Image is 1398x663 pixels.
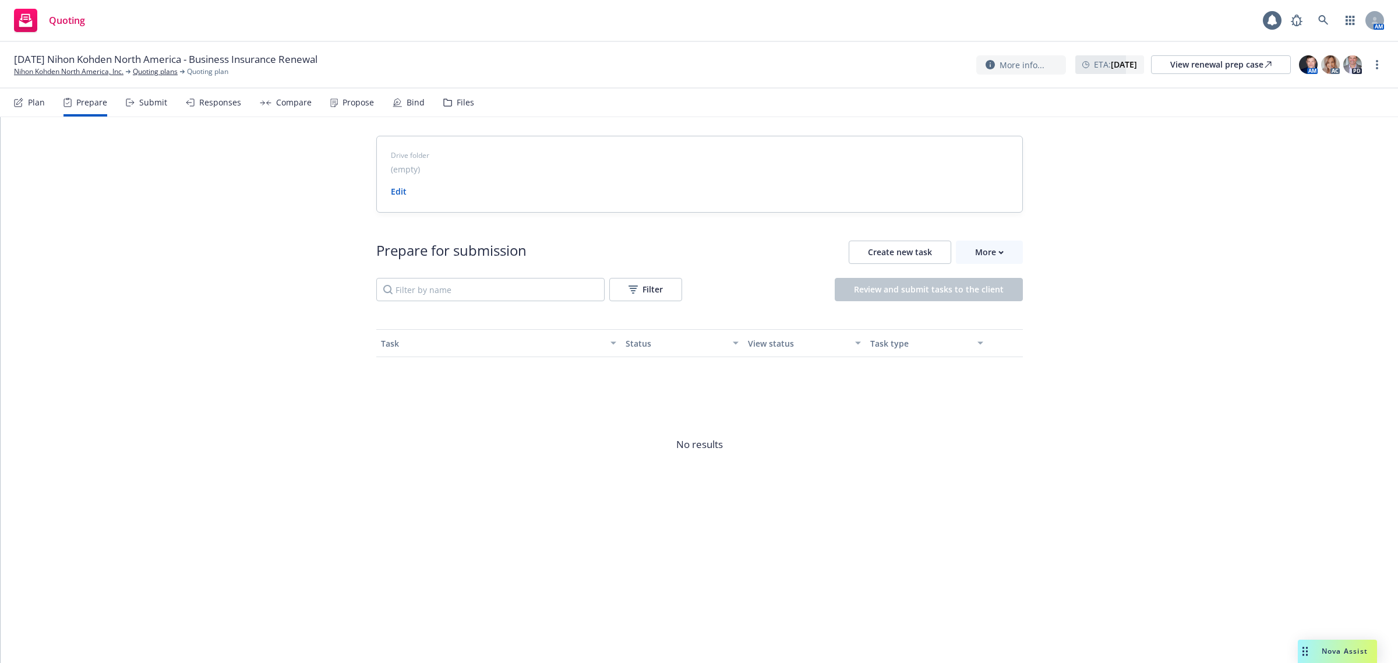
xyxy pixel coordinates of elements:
[9,4,90,37] a: Quoting
[1094,58,1137,70] span: ETA :
[28,98,45,107] div: Plan
[748,337,848,350] div: View status
[49,16,85,25] span: Quoting
[1370,58,1384,72] a: more
[743,329,866,357] button: View status
[343,98,374,107] div: Propose
[1170,56,1272,73] div: View renewal prep case
[457,98,474,107] div: Files
[1321,55,1340,74] img: photo
[14,66,123,77] a: Nihon Kohden North America, Inc.
[391,163,420,175] span: (empty)
[1151,55,1291,74] a: View renewal prep case
[1111,59,1137,70] strong: [DATE]
[407,98,425,107] div: Bind
[199,98,241,107] div: Responses
[854,284,1004,295] span: Review and submit tasks to the client
[76,98,107,107] div: Prepare
[621,329,743,357] button: Status
[187,66,228,77] span: Quoting plan
[1312,9,1335,32] a: Search
[14,52,317,66] span: [DATE] Nihon Kohden North America - Business Insurance Renewal
[139,98,167,107] div: Submit
[376,357,1023,532] span: No results
[133,66,178,77] a: Quoting plans
[868,246,932,258] span: Create new task
[870,337,970,350] div: Task type
[276,98,312,107] div: Compare
[376,241,527,264] div: Prepare for submission
[1299,55,1318,74] img: photo
[1339,9,1362,32] a: Switch app
[376,329,621,357] button: Task
[849,241,951,264] button: Create new task
[866,329,988,357] button: Task type
[1000,59,1044,71] span: More info...
[629,278,663,301] div: Filter
[391,150,1008,161] span: Drive folder
[626,337,726,350] div: Status
[609,278,682,301] button: Filter
[976,55,1066,75] button: More info...
[1285,9,1308,32] a: Report a Bug
[1343,55,1362,74] img: photo
[956,241,1023,264] button: More
[1322,646,1368,656] span: Nova Assist
[975,241,1004,263] div: More
[381,337,603,350] div: Task
[391,186,407,197] a: Edit
[1298,640,1312,663] div: Drag to move
[376,278,605,301] input: Filter by name
[835,278,1023,301] button: Review and submit tasks to the client
[1298,640,1377,663] button: Nova Assist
